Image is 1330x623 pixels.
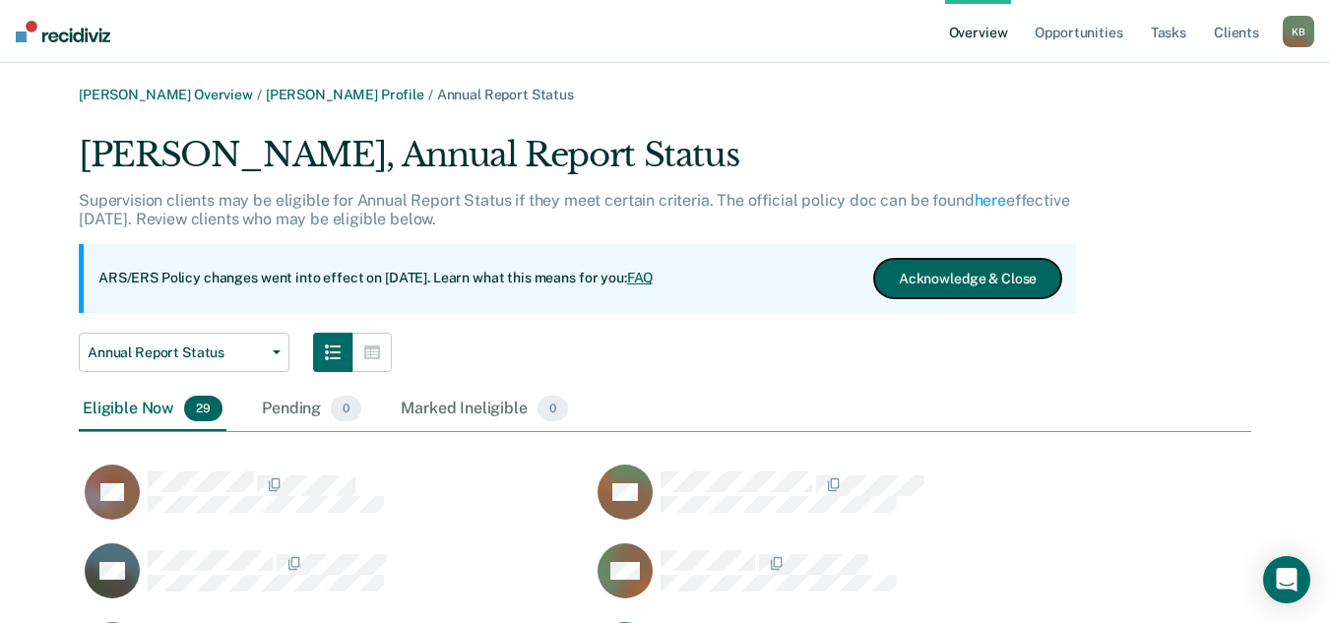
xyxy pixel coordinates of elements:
span: 0 [538,396,568,421]
div: [PERSON_NAME], Annual Report Status [79,135,1076,191]
span: Annual Report Status [437,87,574,102]
a: [PERSON_NAME] Profile [266,87,424,102]
div: Open Intercom Messenger [1263,556,1310,603]
button: Annual Report Status [79,333,289,372]
p: Supervision clients may be eligible for Annual Report Status if they meet certain criteria. The o... [79,191,1069,228]
a: [PERSON_NAME] Overview [79,87,253,102]
div: Marked Ineligible0 [397,388,572,431]
a: FAQ [627,270,655,285]
button: KB [1283,16,1314,47]
div: CaseloadOpportunityCell-02214654 [592,542,1105,621]
div: CaseloadOpportunityCell-01990486 [79,542,592,621]
span: / [424,87,437,102]
div: Eligible Now29 [79,388,226,431]
span: / [253,87,266,102]
div: CaseloadOpportunityCell-01777050 [592,464,1105,542]
a: here [975,191,1006,210]
img: Recidiviz [16,21,110,42]
div: Pending0 [258,388,365,431]
div: CaseloadOpportunityCell-01617711 [79,464,592,542]
p: ARS/ERS Policy changes went into effect on [DATE]. Learn what this means for you: [98,269,654,288]
button: Acknowledge & Close [874,259,1061,298]
div: K B [1283,16,1314,47]
span: 0 [331,396,361,421]
span: Annual Report Status [88,344,265,361]
span: 29 [184,396,222,421]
